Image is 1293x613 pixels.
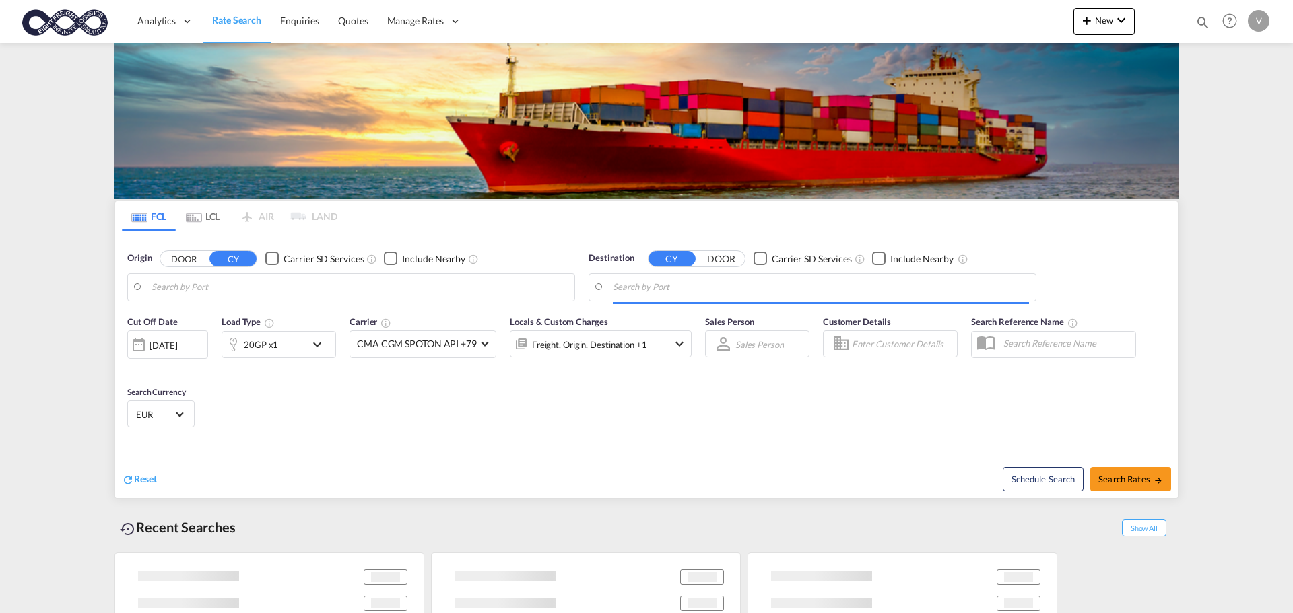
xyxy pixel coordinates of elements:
span: Sales Person [705,316,754,327]
span: Load Type [222,316,275,327]
div: Origin DOOR CY Checkbox No InkUnchecked: Search for CY (Container Yard) services for all selected... [115,231,1178,498]
md-tab-item: LCL [176,201,230,231]
div: [DATE] [150,339,177,351]
div: V [1248,10,1269,32]
span: Enquiries [280,15,319,26]
md-icon: icon-information-outline [264,318,275,328]
span: Origin [127,252,152,265]
button: Search Ratesicon-arrow-right [1090,467,1171,491]
span: Show All [1122,519,1166,536]
md-icon: icon-chevron-down [1113,12,1129,28]
md-pagination-wrapper: Use the left and right arrow keys to navigate between tabs [122,201,337,231]
span: Carrier [350,316,391,327]
img: LCL+%26+FCL+BACKGROUND.png [114,43,1179,199]
button: icon-plus 400-fgNewicon-chevron-down [1073,8,1135,35]
div: [DATE] [127,330,208,359]
md-icon: icon-plus 400-fg [1079,12,1095,28]
div: Recent Searches [114,512,241,542]
md-checkbox: Checkbox No Ink [384,252,465,266]
button: DOOR [160,251,207,266]
md-icon: icon-backup-restore [120,521,136,537]
md-tab-item: FCL [122,201,176,231]
span: Manage Rates [387,14,444,28]
md-checkbox: Checkbox No Ink [872,252,954,266]
md-icon: icon-arrow-right [1154,476,1163,485]
div: Carrier SD Services [284,252,364,266]
md-icon: Unchecked: Search for CY (Container Yard) services for all selected carriers.Checked : Search for... [855,254,865,264]
md-checkbox: Checkbox No Ink [754,252,852,266]
div: Help [1218,9,1248,34]
md-icon: icon-magnify [1195,15,1210,30]
md-datepicker: Select [127,357,137,375]
md-icon: The selected Trucker/Carrierwill be displayed in the rate results If the rates are from another f... [380,318,391,328]
span: CMA CGM SPOTON API +79 [357,337,477,351]
span: New [1079,15,1129,26]
md-icon: Your search will be saved by the below given name [1067,318,1078,328]
span: EUR [136,408,174,421]
input: Search by Port [152,277,568,297]
input: Search by Port [613,277,1029,297]
span: Search Reference Name [971,316,1078,327]
span: Search Currency [127,387,186,397]
span: Help [1218,9,1241,32]
div: Freight Origin Destination Factory Stuffing [532,335,647,354]
div: 20GP x1icon-chevron-down [222,331,336,358]
div: Include Nearby [890,252,954,266]
md-icon: Unchecked: Search for CY (Container Yard) services for all selected carriers.Checked : Search for... [366,254,377,264]
md-icon: icon-refresh [122,474,134,486]
button: CY [209,251,257,266]
span: Analytics [137,14,176,28]
input: Search Reference Name [997,333,1135,353]
md-checkbox: Checkbox No Ink [265,252,364,266]
md-icon: icon-chevron-down [309,336,332,353]
span: Search Rates [1098,474,1163,484]
md-select: Sales Person [734,334,785,354]
button: Note: By default Schedule search will only considerorigin ports, destination ports and cut off da... [1003,467,1084,491]
span: Destination [589,252,634,265]
div: icon-refreshReset [122,472,157,487]
div: Carrier SD Services [772,252,852,266]
md-select: Select Currency: € EUREuro [135,404,187,424]
span: Rate Search [212,14,261,26]
input: Enter Customer Details [852,334,953,354]
md-icon: Unchecked: Ignores neighbouring ports when fetching rates.Checked : Includes neighbouring ports w... [468,254,479,264]
div: Freight Origin Destination Factory Stuffingicon-chevron-down [510,330,692,357]
button: CY [649,251,696,266]
span: Quotes [338,15,368,26]
md-icon: icon-chevron-down [671,336,688,352]
span: Customer Details [823,316,891,327]
div: 20GP x1 [244,335,278,354]
md-icon: Unchecked: Ignores neighbouring ports when fetching rates.Checked : Includes neighbouring ports w... [958,254,968,264]
span: Cut Off Date [127,316,178,327]
span: Locals & Custom Charges [510,316,608,327]
div: Include Nearby [402,252,465,266]
span: Reset [134,473,157,484]
img: c818b980817911efbdc1a76df449e905.png [20,6,111,36]
div: icon-magnify [1195,15,1210,35]
button: DOOR [698,251,745,266]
